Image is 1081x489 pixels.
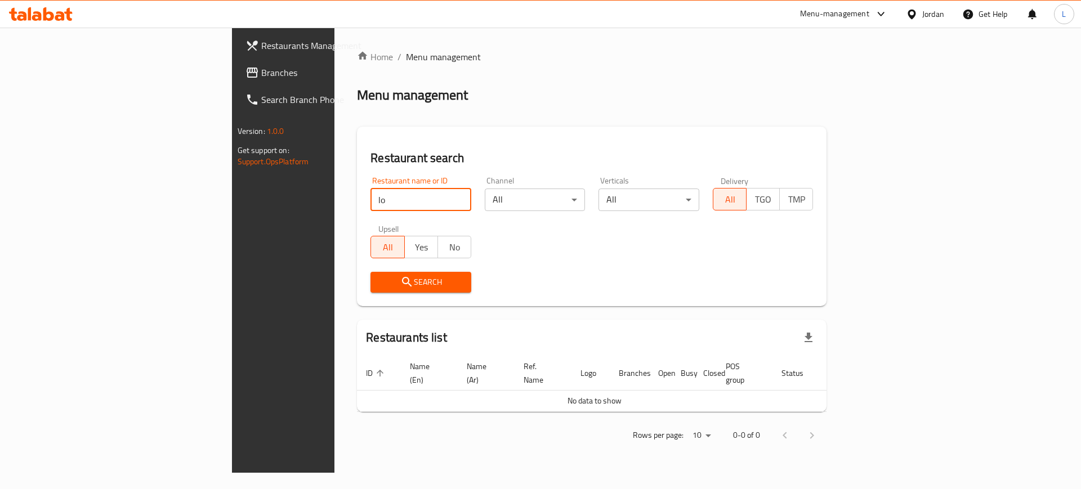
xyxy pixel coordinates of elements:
h2: Menu management [357,86,468,104]
span: No [443,239,467,255]
label: Upsell [378,225,399,232]
span: Ref. Name [524,360,558,387]
span: All [718,191,742,208]
span: Version: [238,124,265,138]
div: All [598,189,699,211]
a: Support.OpsPlatform [238,154,309,169]
span: TGO [751,191,775,208]
span: Menu management [406,50,481,64]
span: ID [366,366,387,380]
div: Menu-management [800,7,869,21]
th: Busy [672,356,694,391]
span: Search Branch Phone [261,93,404,106]
button: All [713,188,747,210]
button: Yes [404,236,438,258]
th: Logo [571,356,610,391]
div: Export file [795,324,822,351]
span: Name (Ar) [467,360,501,387]
span: 1.0.0 [267,124,284,138]
th: Branches [610,356,649,391]
th: Closed [694,356,717,391]
span: Name (En) [410,360,444,387]
th: Open [649,356,672,391]
span: Yes [409,239,434,255]
h2: Restaurants list [366,329,446,346]
input: Search for restaurant name or ID.. [370,189,471,211]
span: Search [379,275,462,289]
a: Branches [236,59,413,86]
button: All [370,236,404,258]
div: Rows per page: [688,427,715,444]
nav: breadcrumb [357,50,827,64]
button: Search [370,272,471,293]
button: TMP [779,188,813,210]
span: Restaurants Management [261,39,404,52]
a: Restaurants Management [236,32,413,59]
span: No data to show [568,393,622,408]
a: Search Branch Phone [236,86,413,113]
h2: Restaurant search [370,150,813,167]
span: TMP [784,191,808,208]
span: POS group [726,360,759,387]
button: No [437,236,471,258]
p: Rows per page: [633,428,684,442]
label: Delivery [721,177,749,185]
div: All [485,189,586,211]
span: All [376,239,400,255]
span: Get support on: [238,143,289,158]
table: enhanced table [357,356,870,412]
span: Branches [261,66,404,79]
span: Status [781,366,818,380]
span: L [1062,8,1066,20]
div: Jordan [922,8,944,20]
p: 0-0 of 0 [733,428,760,442]
button: TGO [746,188,780,210]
